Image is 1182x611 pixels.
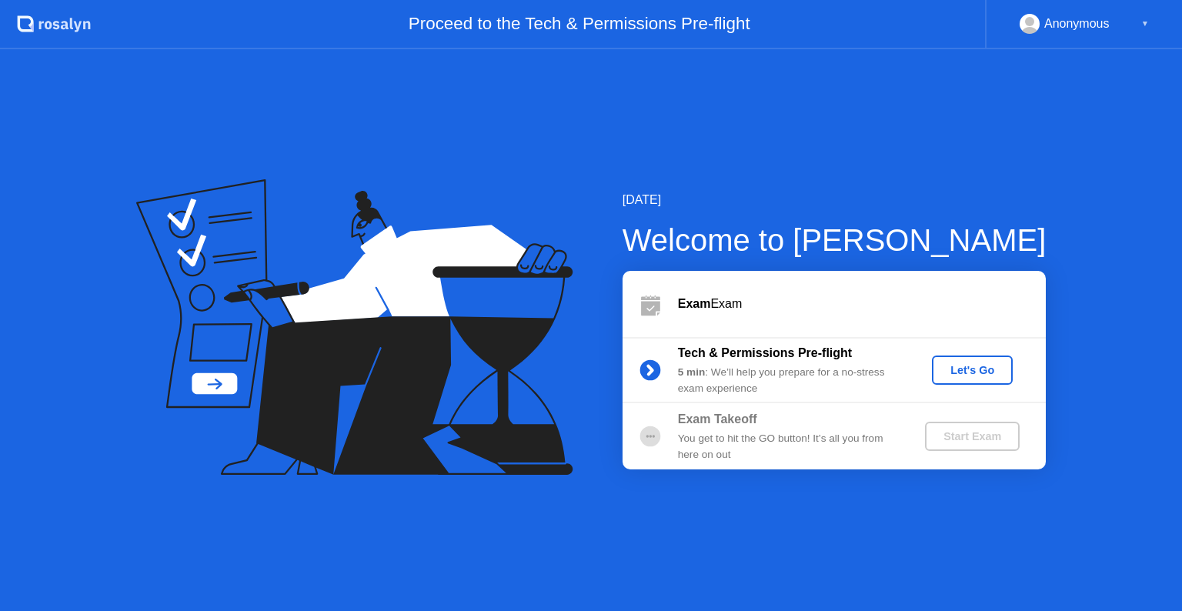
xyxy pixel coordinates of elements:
[678,366,706,378] b: 5 min
[678,412,757,426] b: Exam Takeoff
[678,365,900,396] div: : We’ll help you prepare for a no-stress exam experience
[678,346,852,359] b: Tech & Permissions Pre-flight
[938,364,1007,376] div: Let's Go
[1044,14,1110,34] div: Anonymous
[678,297,711,310] b: Exam
[678,295,1046,313] div: Exam
[925,422,1020,451] button: Start Exam
[932,356,1013,385] button: Let's Go
[931,430,1013,442] div: Start Exam
[1141,14,1149,34] div: ▼
[678,431,900,462] div: You get to hit the GO button! It’s all you from here on out
[623,191,1047,209] div: [DATE]
[623,217,1047,263] div: Welcome to [PERSON_NAME]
